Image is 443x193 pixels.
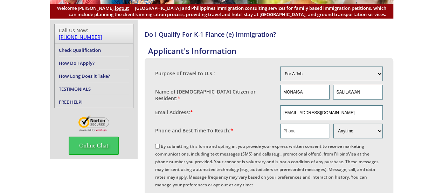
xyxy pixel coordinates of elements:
input: By submitting this form and opting in, you provide your express written consent to receive market... [155,144,160,149]
select: Phone and Best Reach Time are required. [333,124,382,138]
label: Name of [DEMOGRAPHIC_DATA] Citizen or Resident: [155,88,274,102]
label: Purpose of travel to U.S.: [155,70,215,77]
a: FREE HELP! [59,99,83,105]
div: Call Us Now: [59,27,129,40]
span: Welcome [PERSON_NAME], [57,5,129,11]
a: TESTIMONIALS [59,86,91,92]
input: Last Name [333,85,382,99]
a: logout [115,5,129,11]
input: Phone [280,124,329,138]
input: Email Address [280,105,383,120]
a: Check Qualification [59,47,101,53]
a: How Long Does it Take? [59,73,110,79]
span: Online Chat [69,137,119,155]
a: [PHONE_NUMBER] [59,34,102,40]
label: Email Address: [155,109,193,116]
a: How Do I Apply? [59,60,95,66]
span: [GEOGRAPHIC_DATA] and Philippines immigration consulting services for family based immigration pe... [57,5,386,18]
h4: Applicant's Information [148,46,393,56]
h4: Do I Qualify For K-1 Fiance (e) Immigration? [145,30,393,39]
label: Phone and Best Time To Reach: [155,127,233,134]
input: First Name [280,85,330,99]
